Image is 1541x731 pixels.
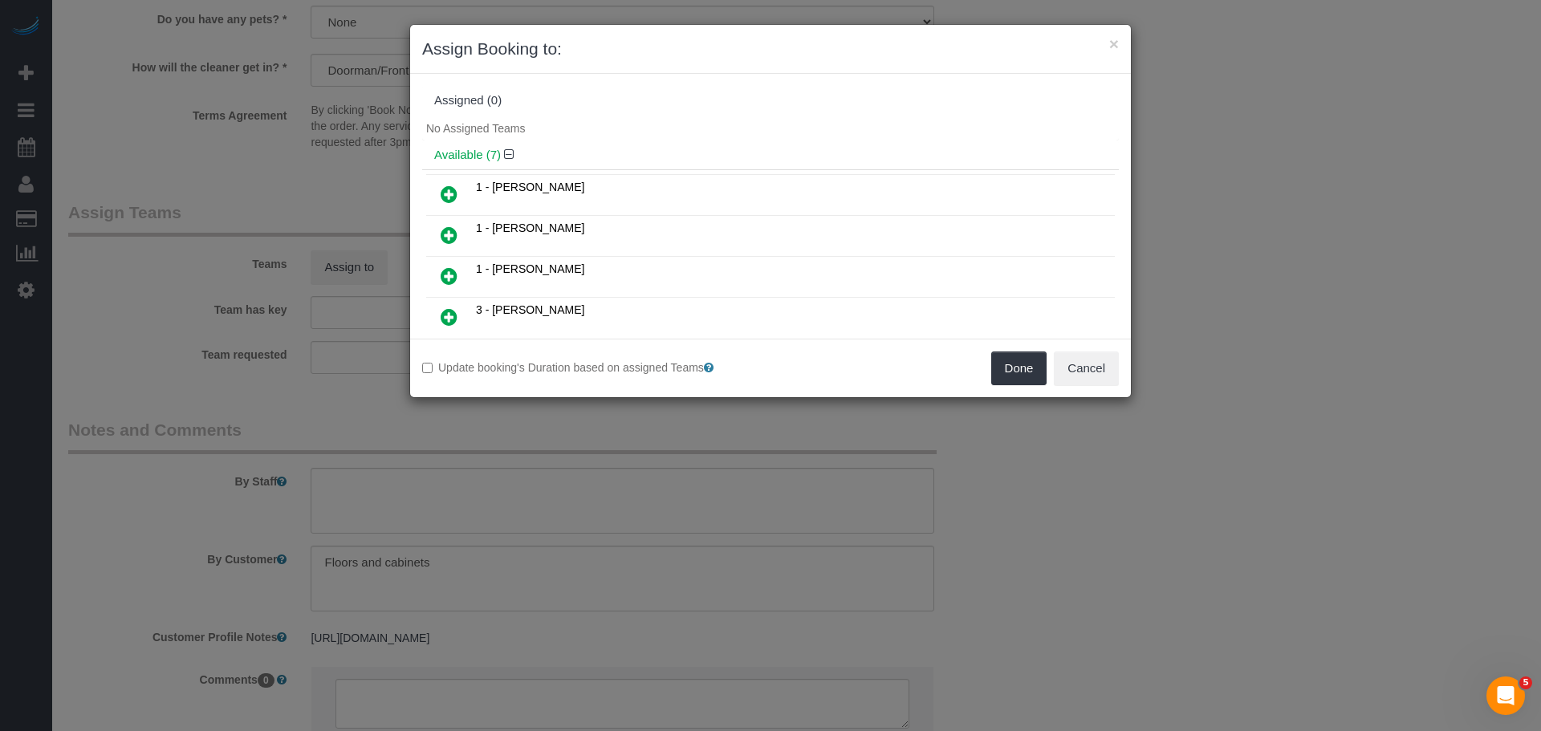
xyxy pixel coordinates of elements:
[434,148,1107,162] h4: Available (7)
[1486,676,1525,715] iframe: Intercom live chat
[476,221,584,234] span: 1 - [PERSON_NAME]
[1109,35,1119,52] button: ×
[426,122,525,135] span: No Assigned Teams
[1519,676,1532,689] span: 5
[991,351,1047,385] button: Done
[476,262,584,275] span: 1 - [PERSON_NAME]
[422,363,433,373] input: Update booking's Duration based on assigned Teams
[434,94,1107,108] div: Assigned (0)
[476,303,584,316] span: 3 - [PERSON_NAME]
[1054,351,1119,385] button: Cancel
[422,37,1119,61] h3: Assign Booking to:
[422,359,758,376] label: Update booking's Duration based on assigned Teams
[476,181,584,193] span: 1 - [PERSON_NAME]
